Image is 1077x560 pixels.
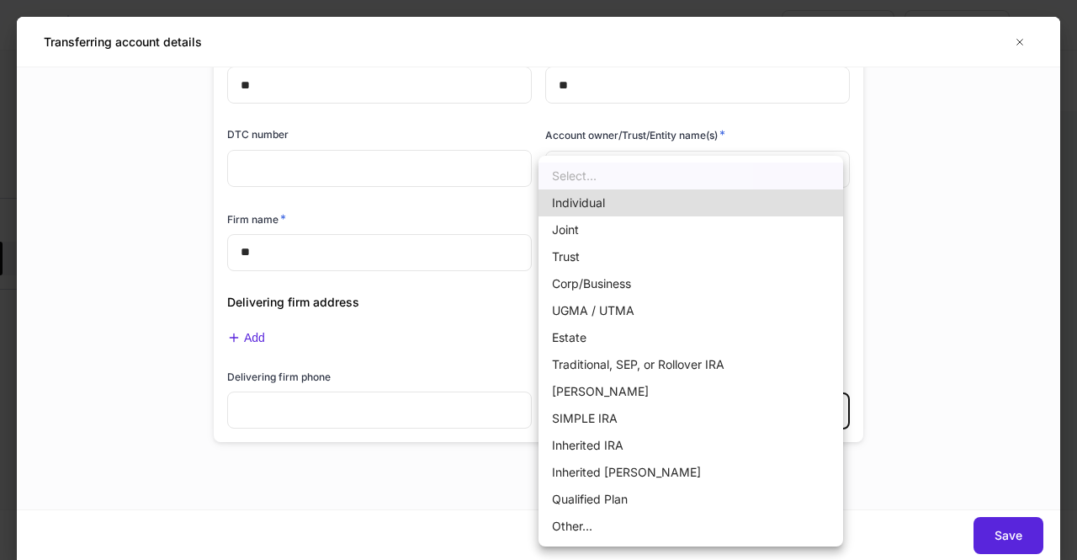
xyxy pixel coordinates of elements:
[538,216,843,243] li: Joint
[538,432,843,459] li: Inherited IRA
[538,243,843,270] li: Trust
[538,405,843,432] li: SIMPLE IRA
[538,189,843,216] li: Individual
[538,324,843,351] li: Estate
[538,513,843,540] li: Other...
[538,351,843,378] li: Traditional, SEP, or Rollover IRA
[538,270,843,297] li: Corp/Business
[538,486,843,513] li: Qualified Plan
[538,297,843,324] li: UGMA / UTMA
[538,378,843,405] li: [PERSON_NAME]
[538,459,843,486] li: Inherited [PERSON_NAME]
